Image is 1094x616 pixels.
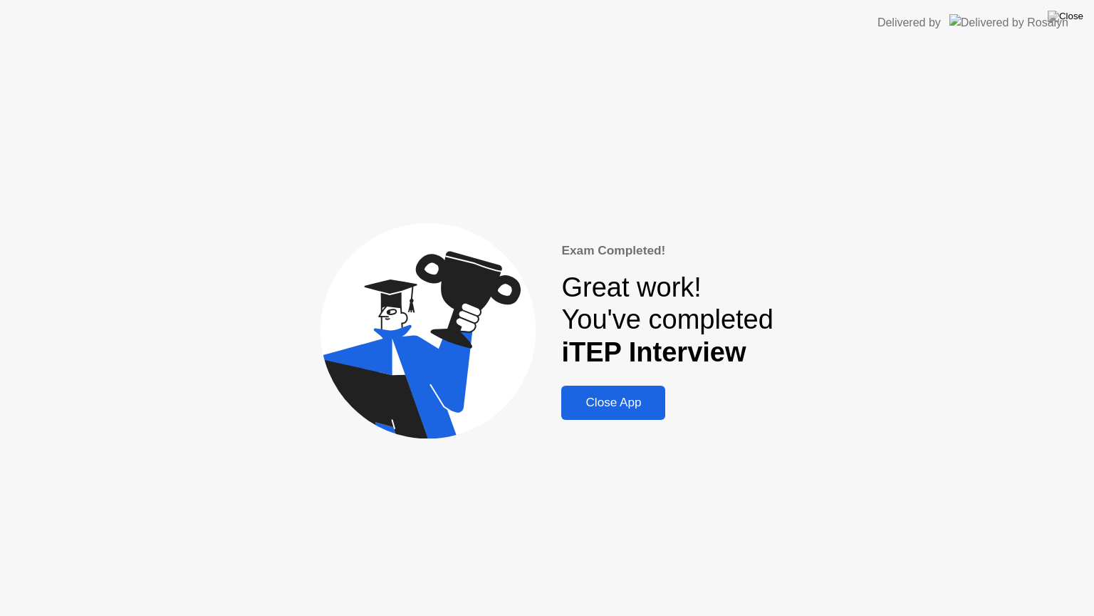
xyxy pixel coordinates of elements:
[561,242,773,260] div: Exam Completed!
[561,337,746,367] b: iTEP Interview
[561,272,773,369] div: Great work! You've completed
[949,14,1068,31] img: Delivered by Rosalyn
[877,14,941,31] div: Delivered by
[566,396,661,410] div: Close App
[561,386,665,420] button: Close App
[1048,11,1083,22] img: Close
